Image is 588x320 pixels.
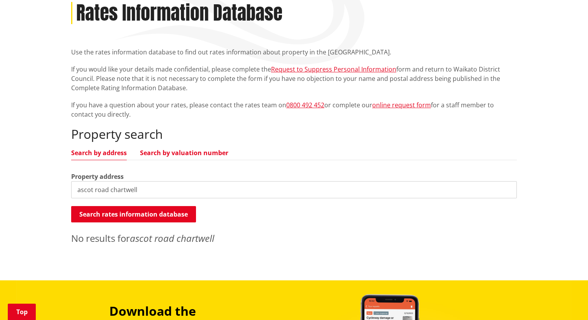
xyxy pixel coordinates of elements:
input: e.g. Duke Street NGARUAWAHIA [71,181,517,198]
em: ascot road chartwell [130,232,214,245]
a: online request form [372,101,431,109]
p: Use the rates information database to find out rates information about property in the [GEOGRAPHI... [71,47,517,57]
a: 0800 492 452 [286,101,324,109]
h1: Rates Information Database [76,2,282,24]
a: Search by valuation number [140,150,228,156]
p: If you have a question about your rates, please contact the rates team on or complete our for a s... [71,100,517,119]
p: No results for [71,231,517,245]
button: Search rates information database [71,206,196,222]
p: If you would like your details made confidential, please complete the form and return to Waikato ... [71,65,517,93]
a: Request to Suppress Personal Information [271,65,396,73]
a: Search by address [71,150,127,156]
label: Property address [71,172,124,181]
iframe: Messenger Launcher [552,287,580,315]
h2: Property search [71,127,517,142]
a: Top [8,304,36,320]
